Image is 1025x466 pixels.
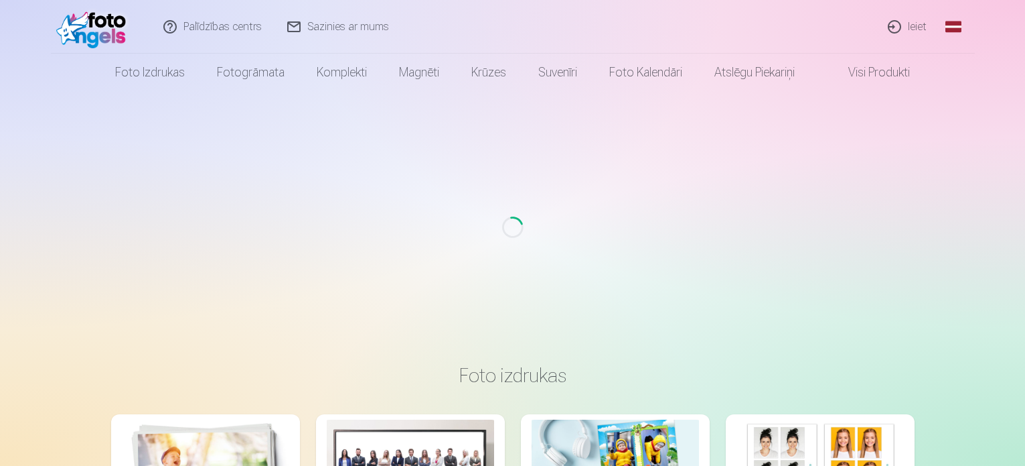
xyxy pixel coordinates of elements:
a: Krūzes [455,54,522,91]
a: Foto izdrukas [99,54,201,91]
img: /fa1 [56,5,133,48]
a: Foto kalendāri [593,54,698,91]
a: Komplekti [301,54,383,91]
a: Suvenīri [522,54,593,91]
a: Magnēti [383,54,455,91]
a: Atslēgu piekariņi [698,54,811,91]
a: Fotogrāmata [201,54,301,91]
a: Visi produkti [811,54,926,91]
h3: Foto izdrukas [122,363,904,388]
